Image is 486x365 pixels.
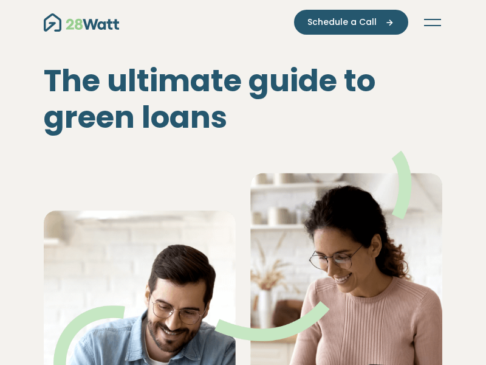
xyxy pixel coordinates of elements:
[307,16,377,29] span: Schedule a Call
[423,16,442,29] button: Toggle navigation
[44,13,119,32] img: 28Watt
[294,10,408,35] button: Schedule a Call
[44,63,442,136] h1: The ultimate guide to green loans
[44,10,442,35] nav: Main navigation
